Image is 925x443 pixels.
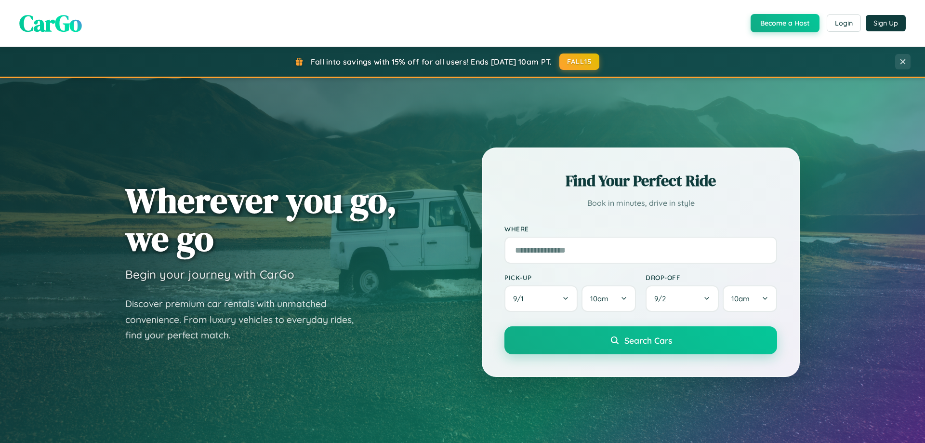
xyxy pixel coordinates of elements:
[827,14,861,32] button: Login
[504,326,777,354] button: Search Cars
[646,285,719,312] button: 9/2
[125,296,366,343] p: Discover premium car rentals with unmatched convenience. From luxury vehicles to everyday rides, ...
[559,54,600,70] button: FALL15
[504,170,777,191] h2: Find Your Perfect Ride
[513,294,529,303] span: 9 / 1
[731,294,750,303] span: 10am
[504,285,578,312] button: 9/1
[624,335,672,346] span: Search Cars
[125,267,294,282] h3: Begin your journey with CarGo
[723,285,777,312] button: 10am
[866,15,906,31] button: Sign Up
[590,294,608,303] span: 10am
[504,225,777,233] label: Where
[654,294,671,303] span: 9 / 2
[751,14,819,32] button: Become a Host
[504,196,777,210] p: Book in minutes, drive in style
[19,7,82,39] span: CarGo
[646,273,777,282] label: Drop-off
[311,57,552,67] span: Fall into savings with 15% off for all users! Ends [DATE] 10am PT.
[581,285,636,312] button: 10am
[125,181,397,257] h1: Wherever you go, we go
[504,273,636,282] label: Pick-up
